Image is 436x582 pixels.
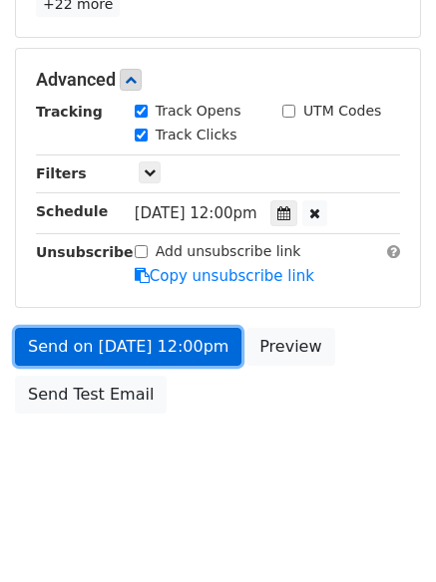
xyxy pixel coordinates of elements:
a: Send on [DATE] 12:00pm [15,328,241,366]
label: Track Opens [156,101,241,122]
h5: Advanced [36,69,400,91]
strong: Tracking [36,104,103,120]
a: Send Test Email [15,376,167,414]
span: [DATE] 12:00pm [135,204,257,222]
label: UTM Codes [303,101,381,122]
label: Track Clicks [156,125,237,145]
label: Add unsubscribe link [156,241,301,262]
strong: Unsubscribe [36,244,134,260]
a: Preview [246,328,334,366]
iframe: Chat Widget [336,486,436,582]
a: Copy unsubscribe link [135,267,314,285]
strong: Filters [36,165,87,181]
strong: Schedule [36,203,108,219]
